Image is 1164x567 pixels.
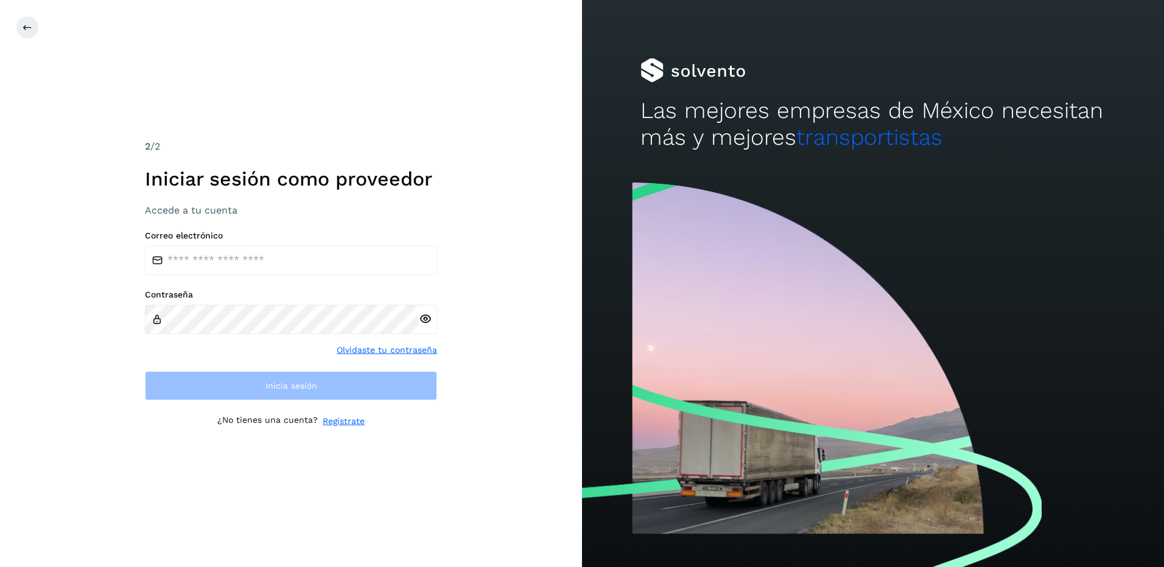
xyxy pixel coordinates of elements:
h1: Iniciar sesión como proveedor [145,167,437,190]
label: Contraseña [145,290,437,300]
span: Inicia sesión [265,381,317,390]
a: Olvidaste tu contraseña [337,344,437,357]
div: /2 [145,139,437,154]
label: Correo electrónico [145,231,437,241]
h2: Las mejores empresas de México necesitan más y mejores [640,97,1106,151]
h3: Accede a tu cuenta [145,204,437,216]
p: ¿No tienes una cuenta? [217,415,318,428]
a: Regístrate [323,415,365,428]
span: transportistas [796,124,942,150]
span: 2 [145,141,150,152]
button: Inicia sesión [145,371,437,400]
